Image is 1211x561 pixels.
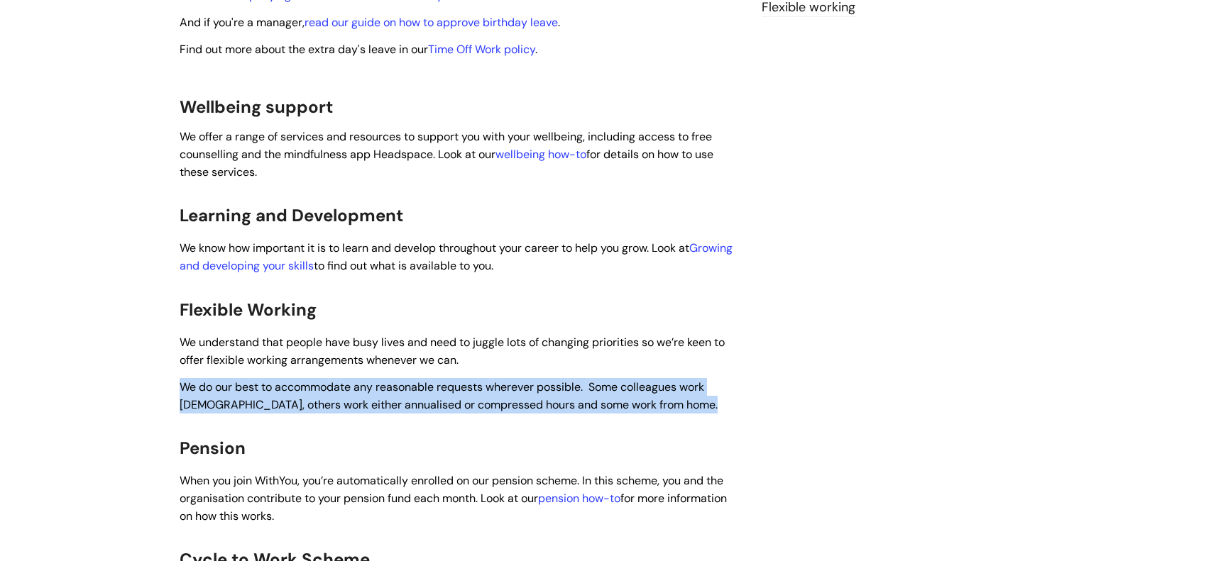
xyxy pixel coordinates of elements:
span: We offer a range of services and resources to support you with your wellbeing, including access t... [180,129,713,179]
span: Find out more about the extra day's leave in our . [180,42,537,57]
span: Learning and Development [180,204,403,226]
span: Flexible Working [180,299,317,321]
span: When you join WithYou, you’re automatically enrolled on our pension scheme. In this scheme, you a... [180,473,727,523]
span: We know how important it is to learn and develop throughout your career to help you grow. Look at... [180,240,733,273]
a: wellbeing how-to [495,147,586,162]
a: pension how-to [538,491,620,506]
span: And if you're a manager, . [180,15,560,30]
a: read our guide on how to approve birthday leave [305,15,558,30]
span: Wellbeing support [180,96,333,118]
span: We understand that people have busy lives and need to juggle lots of changing priorities so we’re... [180,335,725,367]
span: Pension [180,437,246,459]
a: Time Off Work policy [428,42,535,57]
span: We do our best to accommodate any reasonable requests wherever possible. Some colleagues work [DE... [180,379,718,412]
